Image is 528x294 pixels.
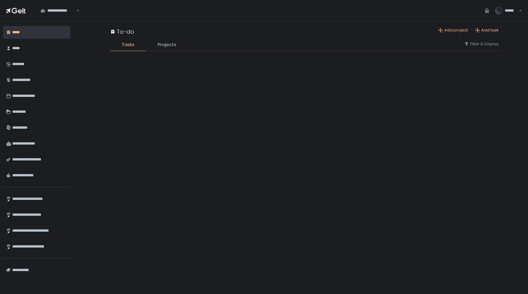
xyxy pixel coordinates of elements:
[158,41,176,48] span: Projects
[110,28,134,36] div: To-do
[122,41,134,48] span: Tasks
[464,41,499,47] button: Filter & Display
[438,28,468,33] button: Add project
[475,28,499,33] button: Add task
[37,4,79,17] div: Search for option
